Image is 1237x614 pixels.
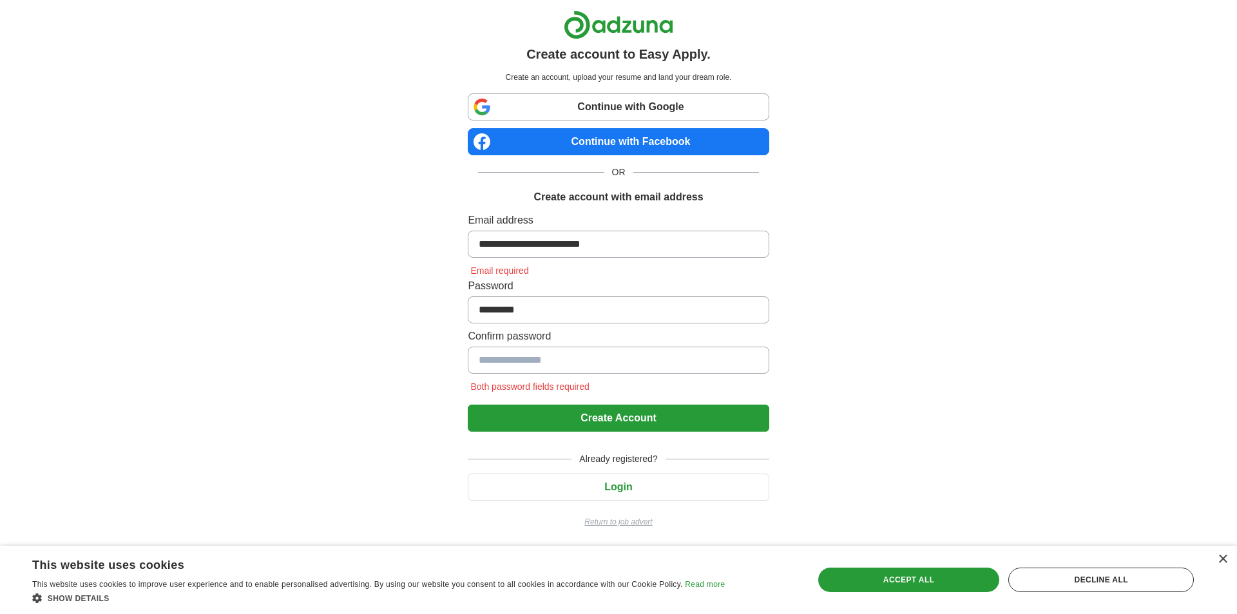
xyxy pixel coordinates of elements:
a: Continue with Google [468,93,769,120]
h1: Create account to Easy Apply. [526,44,711,64]
button: Create Account [468,405,769,432]
span: OR [604,166,633,179]
span: Show details [48,594,110,603]
a: Login [468,481,769,492]
div: This website uses cookies [32,553,693,573]
span: Both password fields required [468,381,591,392]
a: Return to job advert [468,516,769,528]
div: Accept all [818,568,1000,592]
div: Show details [32,591,725,604]
div: Decline all [1008,568,1194,592]
h1: Create account with email address [533,189,703,205]
button: Login [468,474,769,501]
span: This website uses cookies to improve user experience and to enable personalised advertising. By u... [32,580,683,589]
div: Close [1218,555,1227,564]
a: Continue with Facebook [468,128,769,155]
span: Email required [468,265,531,276]
img: Adzuna logo [564,10,673,39]
a: Read more, opens a new window [685,580,725,589]
p: Create an account, upload your resume and land your dream role. [470,72,766,83]
span: Already registered? [571,452,665,466]
label: Confirm password [468,329,769,344]
label: Email address [468,213,769,228]
label: Password [468,278,769,294]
